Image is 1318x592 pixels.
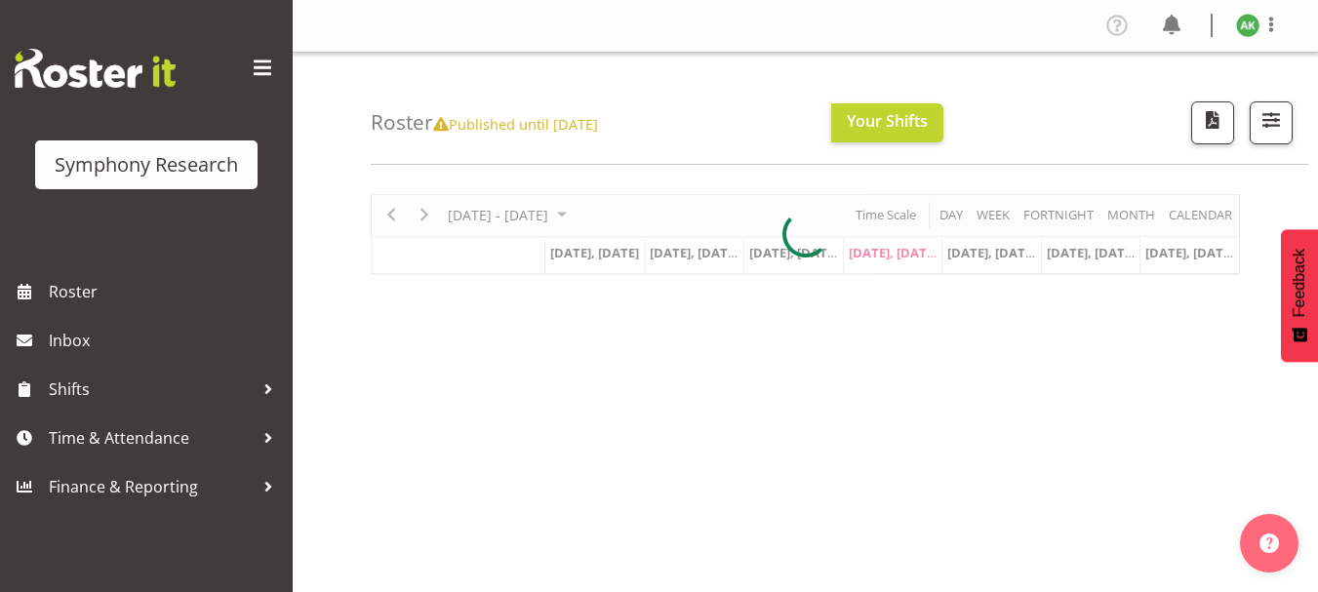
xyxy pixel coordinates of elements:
span: Finance & Reporting [49,472,254,501]
span: Shifts [49,375,254,404]
span: Inbox [49,326,283,355]
span: Your Shifts [847,110,928,132]
span: Roster [49,277,283,306]
button: Filter Shifts [1250,101,1293,144]
img: help-xxl-2.png [1259,533,1279,553]
span: Published until [DATE] [433,114,598,134]
div: Symphony Research [55,150,238,179]
h4: Roster [371,111,598,134]
button: Download a PDF of the roster according to the set date range. [1191,101,1234,144]
span: Time & Attendance [49,423,254,453]
button: Your Shifts [831,103,943,142]
button: Feedback - Show survey [1281,229,1318,362]
span: Feedback [1291,249,1308,317]
img: amit-kumar11606.jpg [1236,14,1259,37]
img: Rosterit website logo [15,49,176,88]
